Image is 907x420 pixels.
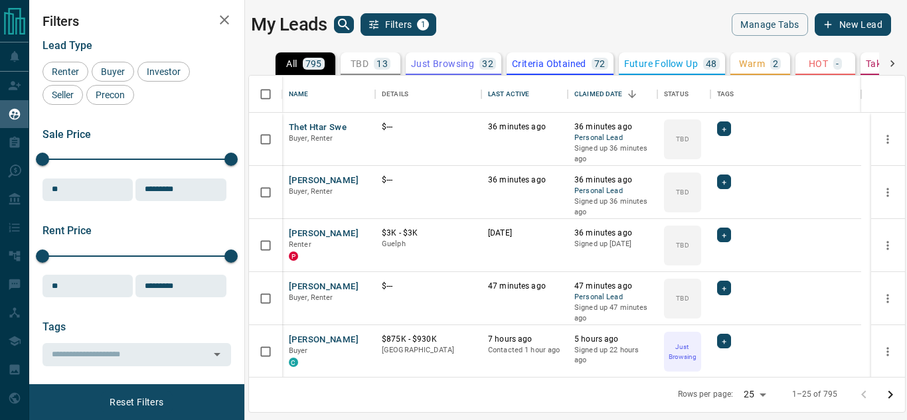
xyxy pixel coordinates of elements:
span: + [722,122,726,135]
span: Tags [42,320,66,333]
div: Name [282,76,375,113]
p: 47 minutes ago [574,281,651,292]
button: Sort [623,85,641,104]
p: Future Follow Up [624,59,698,68]
p: 5 hours ago [574,334,651,345]
span: Investor [142,66,185,77]
div: Last Active [481,76,568,113]
button: Open [208,345,226,364]
span: Buyer, Renter [289,134,333,143]
span: Personal Lead [574,292,651,303]
p: HOT [809,59,828,68]
span: Buyer [289,346,308,355]
button: search button [334,16,354,33]
div: Renter [42,62,88,82]
div: Status [657,76,710,113]
button: more [878,129,898,149]
div: Seller [42,85,83,105]
span: Buyer, Renter [289,187,333,196]
p: $3K - $3K [382,228,475,239]
p: 1–25 of 795 [792,389,837,400]
p: TBD [676,134,689,144]
div: Details [382,76,408,113]
button: Thet Htar Swe [289,121,347,134]
p: Signed up 36 minutes ago [574,143,651,164]
p: $--- [382,281,475,292]
p: 47 minutes ago [488,281,561,292]
p: TBD [676,240,689,250]
span: Sale Price [42,128,91,141]
p: [GEOGRAPHIC_DATA] [382,345,475,356]
button: New Lead [815,13,891,36]
div: + [717,175,731,189]
div: Name [289,76,309,113]
span: Seller [47,90,78,100]
div: Buyer [92,62,134,82]
button: [PERSON_NAME] [289,334,359,346]
button: Go to next page [877,382,904,408]
button: [PERSON_NAME] [289,281,359,293]
div: + [717,334,731,348]
p: 795 [305,59,322,68]
button: more [878,289,898,309]
button: Reset Filters [101,391,172,413]
p: Just Browsing [665,342,700,362]
p: Guelph [382,239,475,249]
p: Warm [739,59,765,68]
button: more [878,342,898,362]
p: $--- [382,121,475,133]
div: Claimed Date [574,76,623,113]
div: Tags [717,76,734,113]
p: - [836,59,839,68]
p: 32 [482,59,493,68]
p: 13 [376,59,388,68]
p: TBD [351,59,369,68]
span: + [722,175,726,188]
h1: My Leads [251,14,327,35]
span: Buyer, Renter [289,293,333,302]
p: 36 minutes ago [574,228,651,239]
p: Rows per page: [678,389,734,400]
div: Tags [710,76,861,113]
p: Signed up [DATE] [574,239,651,249]
span: Personal Lead [574,133,651,144]
p: Just Browsing [411,59,474,68]
p: Contacted 1 hour ago [488,345,561,356]
div: property.ca [289,251,298,261]
p: Criteria Obtained [512,59,586,68]
div: + [717,121,731,136]
div: + [717,281,731,295]
span: Rent Price [42,224,92,237]
p: TBD [676,187,689,197]
p: Signed up 36 minutes ago [574,196,651,217]
p: 48 [706,59,717,68]
p: 36 minutes ago [574,121,651,133]
div: Precon [86,85,134,105]
p: 36 minutes ago [488,121,561,133]
p: All [286,59,297,68]
button: [PERSON_NAME] [289,228,359,240]
button: more [878,236,898,255]
span: + [722,281,726,295]
button: Manage Tabs [732,13,807,36]
p: $875K - $930K [382,334,475,345]
p: $--- [382,175,475,186]
p: 2 [773,59,778,68]
p: 36 minutes ago [574,175,651,186]
div: Investor [137,62,190,82]
button: Filters1 [361,13,437,36]
p: 36 minutes ago [488,175,561,186]
div: condos.ca [289,358,298,367]
span: + [722,228,726,242]
div: Status [664,76,689,113]
p: [DATE] [488,228,561,239]
span: Buyer [96,66,129,77]
div: Claimed Date [568,76,657,113]
div: Details [375,76,481,113]
span: Lead Type [42,39,92,52]
button: more [878,182,898,202]
button: [PERSON_NAME] [289,175,359,187]
p: Signed up 22 hours ago [574,345,651,366]
span: Renter [289,240,311,249]
span: 1 [418,20,428,29]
